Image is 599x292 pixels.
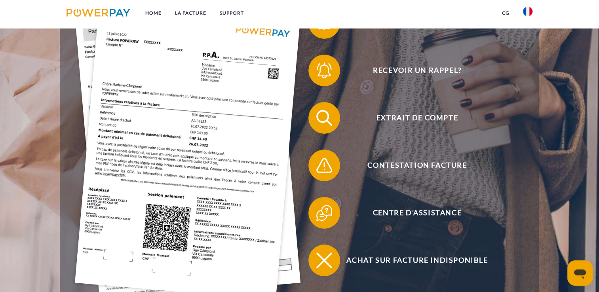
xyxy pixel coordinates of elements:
button: Centre d'assistance [308,197,514,229]
span: Extrait de compte [320,102,514,134]
img: qb_warning.svg [314,155,334,175]
a: CG [495,6,516,20]
span: Contestation Facture [320,150,514,181]
img: qb_search.svg [314,108,334,128]
img: logo-powerpay.svg [67,9,130,17]
button: Achat sur facture indisponible [308,245,514,276]
a: Home [139,6,168,20]
button: Recevoir un rappel? [308,55,514,86]
span: Centre d'assistance [320,197,514,229]
img: qb_close.svg [314,250,334,270]
button: Recevoir une facture ? [308,7,514,39]
button: Extrait de compte [308,102,514,134]
button: Contestation Facture [308,150,514,181]
img: qb_help.svg [314,203,334,223]
span: Recevoir un rappel? [320,55,514,86]
img: qb_bell.svg [314,61,334,80]
iframe: Bouton de lancement de la fenêtre de messagerie, conversation en cours [567,260,593,286]
a: LA FACTURE [168,6,213,20]
span: Achat sur facture indisponible [320,245,514,276]
img: fr [523,7,532,16]
a: Support [213,6,251,20]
